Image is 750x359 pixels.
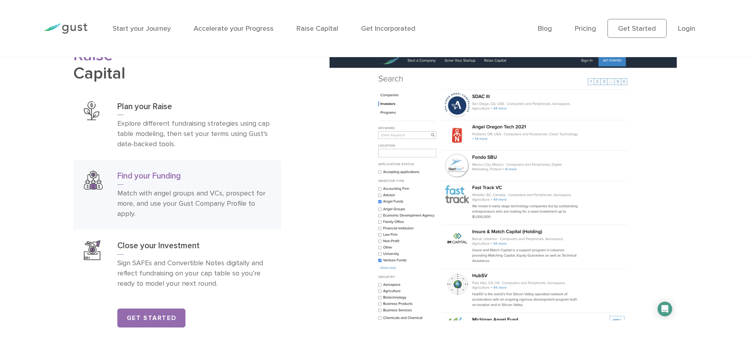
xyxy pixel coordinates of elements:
p: Explore different fundraising strategies using cap table modeling, then set your terms using Gust... [117,119,270,149]
a: Get Started [117,309,185,327]
img: Gust Logo [43,23,87,34]
a: Close Your InvestmentClose your InvestmentSign SAFEs and Convertible Notes digitally and reflect ... [73,230,281,299]
h2: Capital [73,47,281,83]
img: Find Your Funding [84,171,103,190]
h3: Find your Funding [117,171,270,185]
a: Start your Journey [113,24,171,33]
a: Login [678,24,695,33]
a: Get Started [607,19,667,38]
a: Find Your FundingFind your FundingMatch with angel groups and VCs, prospect for more, and use you... [73,160,281,230]
a: Plan Your RaisePlan your RaiseExplore different fundraising strategies using cap table modeling, ... [73,91,281,160]
p: Sign SAFEs and Convertible Notes digitally and reflect fundraising on your cap table so you’re re... [117,258,270,289]
img: Close Your Investment [84,240,100,260]
a: Get Incorporated [361,24,415,33]
a: Pricing [575,24,596,33]
a: Blog [538,24,552,33]
img: Find Your Funding [330,54,676,320]
p: Match with angel groups and VCs, prospect for more, and use your Gust Company Profile to apply. [117,188,270,219]
h3: Close your Investment [117,240,270,255]
img: Plan Your Raise [84,101,99,121]
a: Raise Capital [296,24,338,33]
a: Accelerate your Progress [194,24,274,33]
h3: Plan your Raise [117,101,270,115]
